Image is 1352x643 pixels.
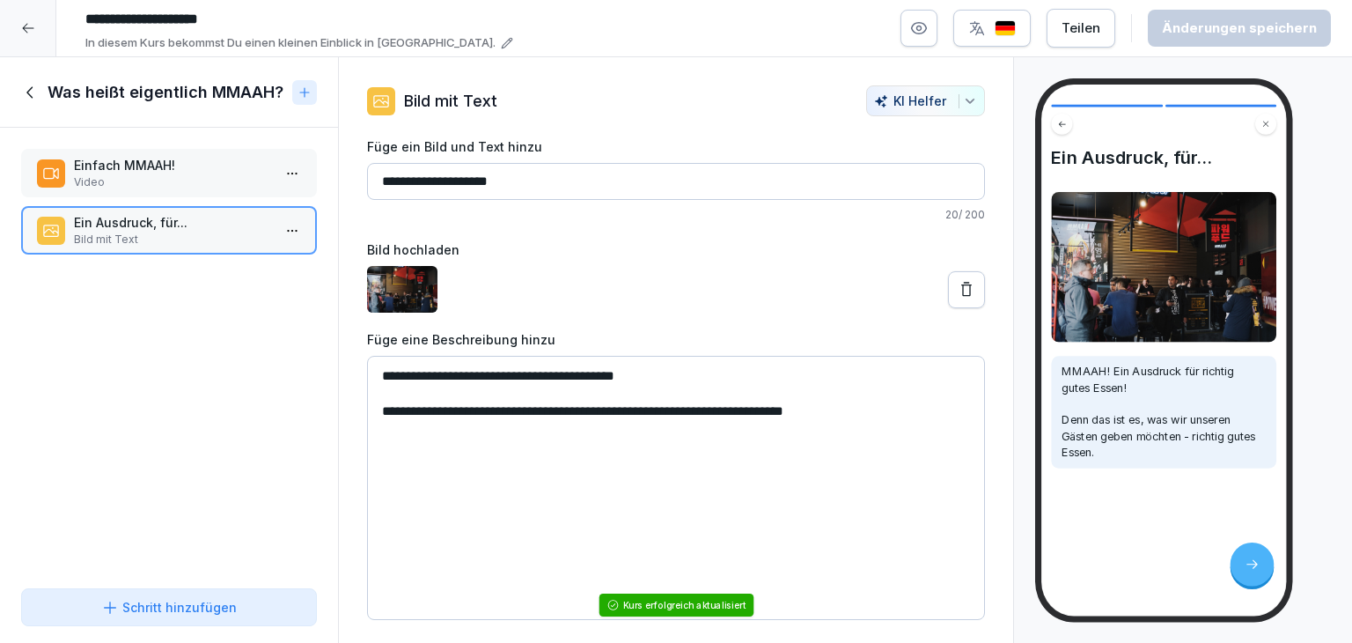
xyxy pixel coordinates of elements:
button: Teilen [1047,9,1115,48]
div: Einfach MMAAH!Video [21,149,317,197]
div: Kurs erfolgreich aktualisiert [622,599,746,611]
div: Ein Ausdruck, für...Bild mit Text [21,206,317,255]
p: Einfach MMAAH! [74,156,271,174]
h4: Ein Ausdruck, für... [1051,147,1276,168]
label: Bild hochladen [367,240,985,259]
div: Teilen [1062,18,1100,38]
div: KI Helfer [874,93,977,108]
p: In diesem Kurs bekommst Du einen kleinen Einblick in [GEOGRAPHIC_DATA]. [85,34,496,52]
p: Bild mit Text [74,232,271,248]
img: Bild und Text Vorschau [1051,192,1276,342]
label: Füge ein Bild und Text hinzu [367,137,985,156]
p: Ein Ausdruck, für... [74,213,271,232]
p: 20 / 200 [367,207,985,223]
p: MMAAH! Ein Ausdruck für richtig gutes Essen! Denn das ist es, was wir unseren Gästen geben möchte... [1062,363,1267,460]
label: Füge eine Beschreibung hinzu [367,330,985,349]
img: cwbjopgqm6edlpe0oy0moa70.png [367,266,437,313]
button: Änderungen speichern [1148,10,1331,47]
div: Änderungen speichern [1162,18,1317,38]
div: Schritt hinzufügen [101,598,237,617]
img: de.svg [995,20,1016,37]
h1: Was heißt eigentlich MMAAH? [48,82,283,103]
p: Bild mit Text [404,89,497,113]
p: Video [74,174,271,190]
button: Schritt hinzufügen [21,588,317,626]
button: KI Helfer [866,85,985,116]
